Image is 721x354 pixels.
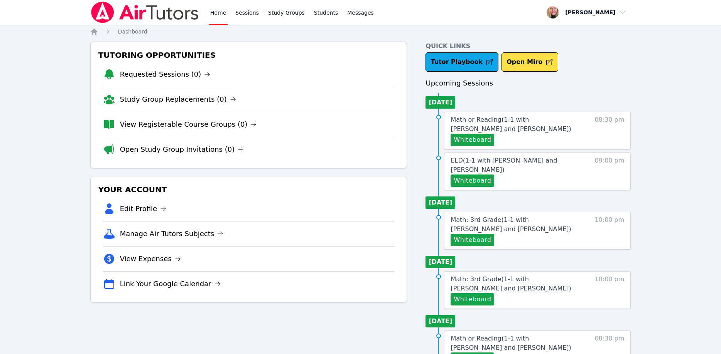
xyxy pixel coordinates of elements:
[451,157,557,173] span: ELD ( 1-1 with [PERSON_NAME] and [PERSON_NAME] )
[97,183,401,196] h3: Your Account
[451,293,494,305] button: Whiteboard
[90,2,199,23] img: Air Tutors
[501,52,558,72] button: Open Miro
[120,253,181,264] a: View Expenses
[426,315,455,327] li: [DATE]
[451,234,494,246] button: Whiteboard
[118,29,147,35] span: Dashboard
[118,28,147,35] a: Dashboard
[451,156,581,174] a: ELD(1-1 with [PERSON_NAME] and [PERSON_NAME])
[120,144,244,155] a: Open Study Group Invitations (0)
[90,28,631,35] nav: Breadcrumb
[120,69,211,80] a: Requested Sessions (0)
[347,9,374,17] span: Messages
[426,42,631,51] h4: Quick Links
[451,174,494,187] button: Whiteboard
[451,275,581,293] a: Math: 3rd Grade(1-1 with [PERSON_NAME] and [PERSON_NAME])
[451,134,494,146] button: Whiteboard
[97,48,401,62] h3: Tutoring Opportunities
[120,119,257,130] a: View Registerable Course Groups (0)
[120,203,167,214] a: Edit Profile
[594,275,624,305] span: 10:00 pm
[120,228,224,239] a: Manage Air Tutors Subjects
[426,196,455,209] li: [DATE]
[594,215,624,246] span: 10:00 pm
[451,215,581,234] a: Math: 3rd Grade(1-1 with [PERSON_NAME] and [PERSON_NAME])
[451,115,581,134] a: Math or Reading(1-1 with [PERSON_NAME] and [PERSON_NAME])
[120,94,236,105] a: Study Group Replacements (0)
[426,96,455,109] li: [DATE]
[426,78,631,89] h3: Upcoming Sessions
[451,335,571,351] span: Math or Reading ( 1-1 with [PERSON_NAME] and [PERSON_NAME] )
[451,334,581,352] a: Math or Reading(1-1 with [PERSON_NAME] and [PERSON_NAME])
[426,256,455,268] li: [DATE]
[451,216,571,233] span: Math: 3rd Grade ( 1-1 with [PERSON_NAME] and [PERSON_NAME] )
[451,275,571,292] span: Math: 3rd Grade ( 1-1 with [PERSON_NAME] and [PERSON_NAME] )
[426,52,498,72] a: Tutor Playbook
[451,116,571,133] span: Math or Reading ( 1-1 with [PERSON_NAME] and [PERSON_NAME] )
[594,156,624,187] span: 09:00 pm
[594,115,624,146] span: 08:30 pm
[120,279,221,289] a: Link Your Google Calendar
